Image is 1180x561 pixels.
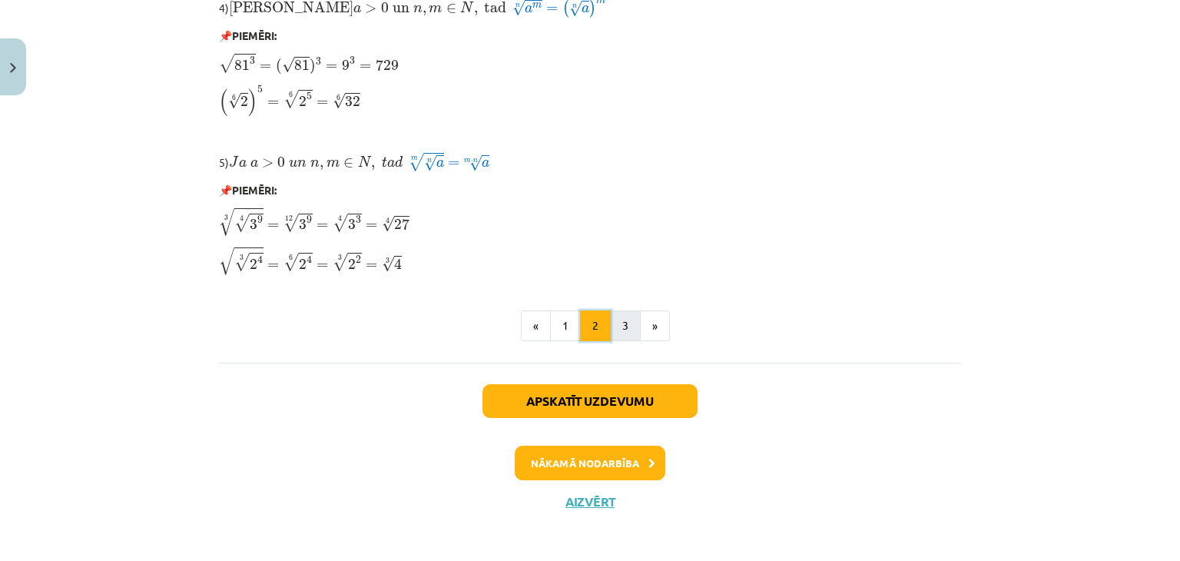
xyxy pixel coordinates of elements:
span: √ [234,214,250,232]
span: , [423,8,426,15]
button: Nākamā nodarbība [515,446,665,481]
span: a [582,5,589,13]
span: m [429,5,442,13]
span: 81 [294,60,310,71]
b: PIEMĒRI: [232,28,277,42]
span: N [358,156,372,167]
span: > [365,4,376,13]
span: J [229,156,239,168]
span: √ [333,93,345,109]
span: = [366,223,377,229]
span: n [310,160,320,168]
span: 32 [345,96,360,107]
span: 2 [299,96,307,107]
span: a [482,160,489,168]
span: 2 [250,259,257,270]
span: 3 [316,58,321,65]
span: 9 [342,60,350,71]
span: tad [484,2,506,13]
span: 3 [356,216,361,224]
span: = [546,6,558,12]
span: = [267,100,279,106]
span: 9 [257,216,263,224]
nav: Page navigation example [219,310,961,341]
span: = [260,64,271,70]
span: = [267,223,279,229]
span: 5 [307,92,312,100]
span: = [267,263,279,269]
button: 3 [610,310,641,341]
span: √ [469,155,482,171]
span: 0 [277,157,285,168]
span: , [371,162,375,170]
span: m [326,160,340,168]
span: = [360,64,371,70]
span: a [353,5,361,13]
span: 2 [240,96,248,107]
span: √ [219,54,234,72]
span: √ [333,214,348,232]
span: 0 [381,2,389,13]
button: 2 [580,310,611,341]
img: icon-close-lesson-0947bae3869378f0d4975bcd49f059093ad1ed9edebbc8119c70593378902aed.svg [10,63,16,73]
button: » [640,310,670,341]
span: , [474,8,478,15]
p: 📌 [219,182,961,198]
span: 2 [299,259,307,270]
span: √ [409,153,424,171]
span: √ [282,57,294,73]
span: a [525,5,532,13]
span: = [317,263,328,269]
span: ( [276,58,282,75]
span: n [413,5,423,13]
span: √ [382,216,394,232]
span: = [326,64,337,70]
span: ) [248,88,257,116]
span: √ [283,90,299,108]
span: a [250,160,258,168]
span: ∈ [343,158,353,168]
span: d [395,156,403,168]
span: 3 [250,57,255,65]
span: √ [283,214,299,232]
span: 4 [257,255,263,264]
b: PIEMĒRI: [232,183,277,197]
span: , [320,162,323,170]
span: = [317,100,328,106]
span: n [297,160,307,168]
span: m [464,159,471,163]
span: √ [569,1,582,17]
span: N [460,2,474,12]
span: un [393,5,409,13]
span: √ [283,253,299,271]
span: t [382,157,387,168]
span: 4 [307,255,312,264]
span: 729 [376,59,399,71]
span: √ [333,253,348,271]
span: = [317,223,328,229]
span: 4 [394,258,402,270]
span: m [532,3,542,8]
span: ∈ [446,4,456,13]
span: 3 [299,219,307,230]
span: [PERSON_NAME] [229,2,353,13]
button: Aizvērt [561,494,619,510]
span: √ [219,247,234,275]
span: = [366,263,377,269]
span: 27 [394,218,409,230]
span: 9 [307,216,312,224]
button: « [521,310,551,341]
span: √ [228,93,240,109]
span: = [448,161,459,167]
button: Apskatīt uzdevumu [482,384,698,418]
span: 5 [257,85,263,93]
span: > [262,158,273,168]
p: 5) [219,151,961,173]
span: 2 [348,259,356,270]
span: √ [424,155,436,171]
span: a [239,160,247,168]
span: ) [310,58,316,75]
span: 81 [234,60,250,71]
span: a [387,160,395,168]
span: √ [234,253,250,271]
